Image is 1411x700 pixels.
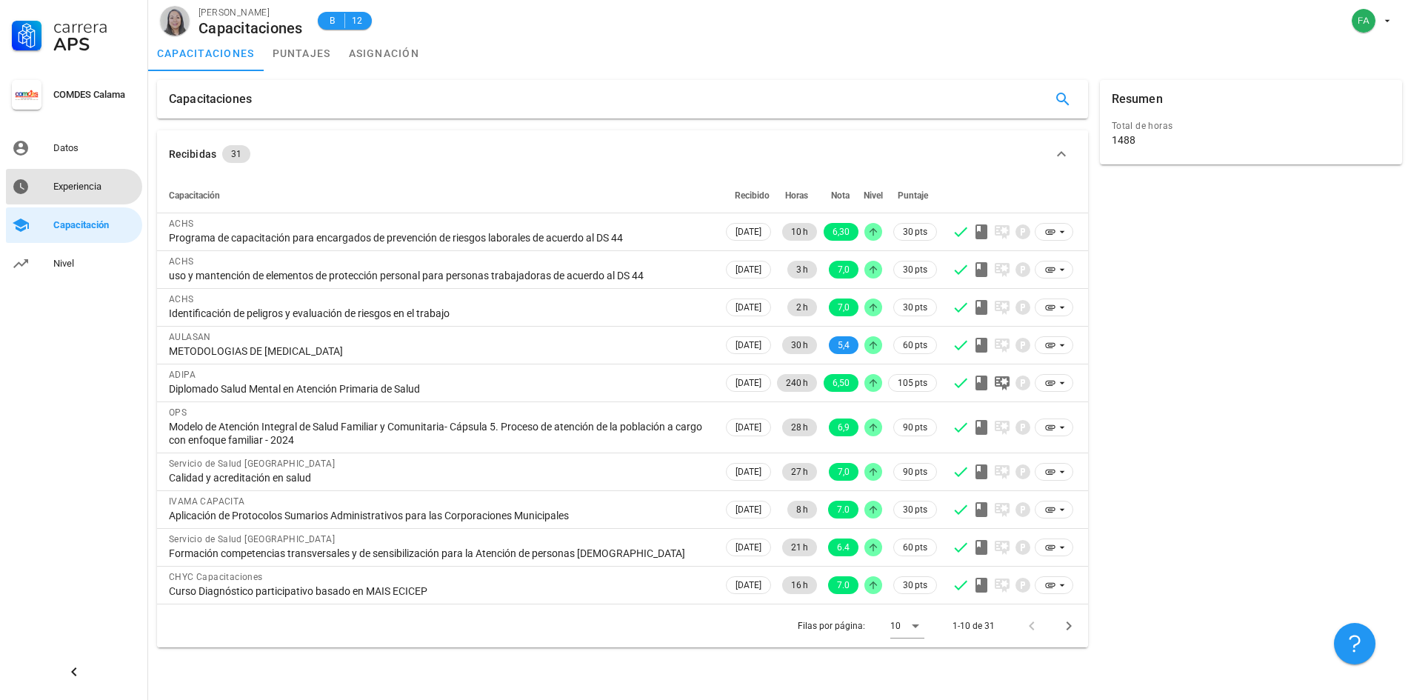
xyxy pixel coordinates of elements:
div: [PERSON_NAME] [199,5,303,20]
th: Nota [820,178,861,213]
button: Recibidas 31 [157,130,1088,178]
span: Nivel [864,190,883,201]
div: 10Filas por página: [890,614,924,638]
div: Formación competencias transversales y de sensibilización para la Atención de personas [DEMOGRAPH... [169,547,711,560]
span: 3 h [796,261,808,279]
div: Datos [53,142,136,154]
span: [DATE] [735,501,761,518]
span: [DATE] [735,464,761,480]
span: CHYC Capacitaciones [169,572,263,582]
div: Resumen [1112,80,1163,119]
span: OPS [169,407,187,418]
span: 8 h [796,501,808,519]
div: Aplicación de Protocolos Sumarios Administrativos para las Corporaciones Municipales [169,509,711,522]
div: Filas por página: [798,604,924,647]
span: 30 h [791,336,808,354]
span: [DATE] [735,224,761,240]
th: Puntaje [885,178,940,213]
div: 10 [890,619,901,633]
div: Curso Diagnóstico participativo basado en MAIS ECICEP [169,584,711,598]
span: [DATE] [735,577,761,593]
div: APS [53,36,136,53]
span: ADIPA [169,370,196,380]
span: 90 pts [903,420,927,435]
div: Calidad y acreditación en salud [169,471,711,484]
button: Página siguiente [1055,613,1082,639]
a: capacitaciones [148,36,264,71]
span: 28 h [791,419,808,436]
span: Horas [785,190,808,201]
span: 7,0 [838,299,850,316]
span: 60 pts [903,540,927,555]
span: AULASAN [169,332,211,342]
span: 12 [351,13,363,28]
div: uso y mantención de elementos de protección personal para personas trabajadoras de acuerdo al DS 44 [169,269,711,282]
span: 90 pts [903,464,927,479]
span: 105 pts [898,376,927,390]
span: 6,50 [833,374,850,392]
div: Modelo de Atención Integral de Salud Familiar y Comunitaria- Cápsula 5. Proceso de atención de la... [169,420,711,447]
span: 60 pts [903,338,927,353]
span: 5,4 [838,336,850,354]
span: ACHS [169,219,194,229]
span: 30 pts [903,578,927,593]
span: 6,30 [833,223,850,241]
span: 16 h [791,576,808,594]
span: 7.0 [837,501,850,519]
div: Experiencia [53,181,136,193]
div: Nivel [53,258,136,270]
span: 27 h [791,463,808,481]
span: [DATE] [735,261,761,278]
a: Capacitación [6,207,142,243]
span: ACHS [169,256,194,267]
span: Capacitación [169,190,220,201]
div: Capacitaciones [169,80,252,119]
div: Capacitaciones [199,20,303,36]
a: asignación [340,36,429,71]
a: Experiencia [6,169,142,204]
span: Nota [831,190,850,201]
span: Servicio de Salud [GEOGRAPHIC_DATA] [169,459,335,469]
div: Programa de capacitación para encargados de prevención de riesgos laborales de acuerdo al DS 44 [169,231,711,244]
div: avatar [160,6,190,36]
span: 10 h [791,223,808,241]
span: [DATE] [735,299,761,316]
span: 7.0 [837,576,850,594]
div: avatar [1352,9,1375,33]
span: 240 h [786,374,808,392]
span: 31 [231,145,241,163]
th: Nivel [861,178,885,213]
span: Puntaje [898,190,928,201]
div: Carrera [53,18,136,36]
span: 30 pts [903,224,927,239]
span: 30 pts [903,502,927,517]
span: [DATE] [735,539,761,556]
span: 30 pts [903,262,927,277]
div: Diplomado Salud Mental en Atención Primaria de Salud [169,382,711,396]
div: Recibidas [169,146,216,162]
div: METODOLOGIAS DE [MEDICAL_DATA] [169,344,711,358]
span: [DATE] [735,337,761,353]
th: Capacitación [157,178,723,213]
span: [DATE] [735,419,761,436]
div: COMDES Calama [53,89,136,101]
div: Total de horas [1112,119,1390,133]
span: B [327,13,338,28]
span: 6,9 [838,419,850,436]
span: 2 h [796,299,808,316]
span: Servicio de Salud [GEOGRAPHIC_DATA] [169,534,335,544]
a: puntajes [264,36,340,71]
span: Recibido [735,190,770,201]
span: 30 pts [903,300,927,315]
th: Horas [774,178,820,213]
span: ACHS [169,294,194,304]
span: IVAMA CAPACITA [169,496,245,507]
div: 1488 [1112,133,1135,147]
a: Nivel [6,246,142,281]
th: Recibido [723,178,774,213]
span: 7,0 [838,463,850,481]
span: 6.4 [837,539,850,556]
div: Identificación de peligros y evaluación de riesgos en el trabajo [169,307,711,320]
span: 21 h [791,539,808,556]
a: Datos [6,130,142,166]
